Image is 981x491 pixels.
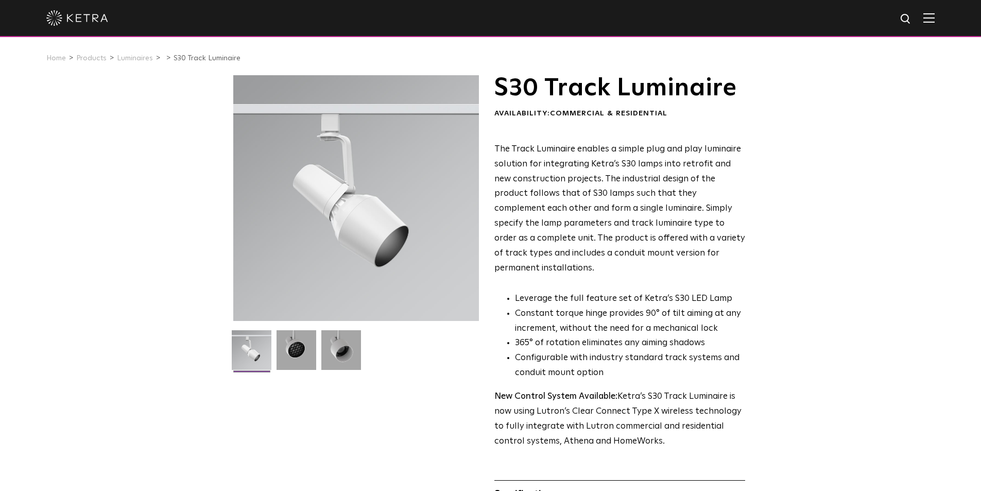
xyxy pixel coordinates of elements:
span: Commercial & Residential [550,110,667,117]
a: Home [46,55,66,62]
img: 3b1b0dc7630e9da69e6b [277,330,316,378]
h1: S30 Track Luminaire [494,75,745,101]
p: Ketra’s S30 Track Luminaire is now using Lutron’s Clear Connect Type X wireless technology to ful... [494,390,745,449]
a: Products [76,55,107,62]
li: Configurable with industry standard track systems and conduit mount option [515,351,745,381]
li: Constant torque hinge provides 90° of tilt aiming at any increment, without the need for a mechan... [515,307,745,336]
img: Hamburger%20Nav.svg [923,13,935,23]
div: Availability: [494,109,745,119]
img: 9e3d97bd0cf938513d6e [321,330,361,378]
img: S30-Track-Luminaire-2021-Web-Square [232,330,271,378]
strong: New Control System Available: [494,392,617,401]
li: Leverage the full feature set of Ketra’s S30 LED Lamp [515,292,745,307]
a: S30 Track Luminaire [174,55,240,62]
span: The Track Luminaire enables a simple plug and play luminaire solution for integrating Ketra’s S30... [494,145,745,273]
img: search icon [900,13,913,26]
img: ketra-logo-2019-white [46,10,108,26]
li: 365° of rotation eliminates any aiming shadows [515,336,745,351]
a: Luminaires [117,55,153,62]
